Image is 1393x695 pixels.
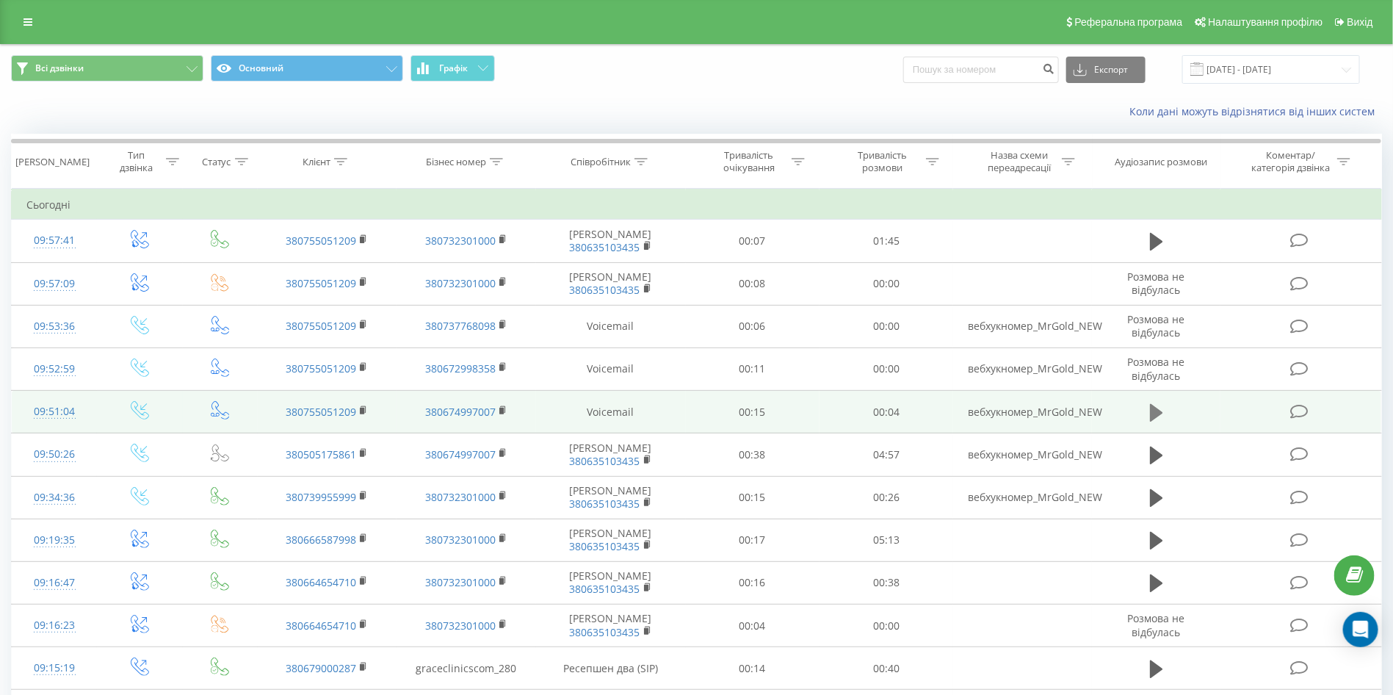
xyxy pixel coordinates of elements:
div: Назва схеми переадресації [980,149,1058,174]
td: [PERSON_NAME] [536,519,686,561]
a: 380666587998 [286,533,356,547]
button: Графік [410,55,495,82]
td: 01:45 [819,220,953,262]
a: 380635103435 [570,625,640,639]
div: 09:52:59 [26,355,82,383]
div: Клієнт [303,156,330,168]
td: graceclinicscom_280 [397,647,535,690]
td: 05:13 [819,519,953,561]
button: Основний [211,55,403,82]
div: 09:50:26 [26,440,82,469]
a: 380732301000 [425,533,496,547]
td: 00:14 [686,647,819,690]
td: вебхукномер_MrGold_NEW [953,433,1092,476]
button: Експорт [1066,57,1146,83]
td: 00:15 [686,476,819,519]
a: Коли дані можуть відрізнятися вiд інших систем [1129,104,1382,118]
td: вебхукномер_MrGold_NEW [953,347,1092,390]
a: 380635103435 [570,240,640,254]
td: Сьогодні [12,190,1382,220]
a: 380664654710 [286,619,356,633]
td: 00:16 [686,561,819,604]
span: Налаштування профілю [1208,16,1323,28]
td: 00:11 [686,347,819,390]
td: 00:00 [819,605,953,647]
td: 00:04 [686,605,819,647]
a: 380674997007 [425,405,496,419]
td: 00:00 [819,305,953,347]
div: Бізнес номер [426,156,486,168]
td: 00:07 [686,220,819,262]
td: 00:15 [686,391,819,433]
a: 380755051209 [286,276,356,290]
div: Коментар/категорія дзвінка [1248,149,1334,174]
div: [PERSON_NAME] [15,156,90,168]
a: 380679000287 [286,661,356,675]
td: 00:06 [686,305,819,347]
td: 00:26 [819,476,953,519]
div: Статус [202,156,231,168]
td: 00:00 [819,347,953,390]
td: 00:38 [686,433,819,476]
a: 380635103435 [570,283,640,297]
div: 09:57:41 [26,226,82,255]
a: 380635103435 [570,539,640,553]
td: [PERSON_NAME] [536,433,686,476]
td: Voicemail [536,305,686,347]
span: Розмова не відбулась [1128,312,1185,339]
div: Open Intercom Messenger [1343,612,1378,647]
td: Ресепшен два (SIP) [536,647,686,690]
td: [PERSON_NAME] [536,476,686,519]
a: 380732301000 [425,575,496,589]
td: [PERSON_NAME] [536,605,686,647]
td: [PERSON_NAME] [536,220,686,262]
td: вебхукномер_MrGold_NEW [953,391,1092,433]
a: 380737768098 [425,319,496,333]
a: 380635103435 [570,454,640,468]
a: 380664654710 [286,575,356,589]
td: Voicemail [536,347,686,390]
div: 09:19:35 [26,526,82,555]
div: Тип дзвінка [110,149,162,174]
div: Співробітник [571,156,631,168]
a: 380739955999 [286,490,356,504]
span: Розмова не відбулась [1128,611,1185,638]
div: Тривалість розмови [844,149,922,174]
td: [PERSON_NAME] [536,262,686,305]
a: 380732301000 [425,490,496,504]
a: 380755051209 [286,234,356,248]
td: вебхукномер_MrGold_NEW [953,305,1092,347]
a: 380755051209 [286,405,356,419]
td: 00:17 [686,519,819,561]
div: Аудіозапис розмови [1115,156,1208,168]
div: 09:16:23 [26,611,82,640]
span: Реферальна програма [1075,16,1183,28]
span: Вихід [1347,16,1373,28]
a: 380755051209 [286,319,356,333]
td: 00:40 [819,647,953,690]
span: Розмова не відбулась [1128,270,1185,297]
a: 380672998358 [425,361,496,375]
div: 09:57:09 [26,270,82,298]
td: 04:57 [819,433,953,476]
a: 380732301000 [425,619,496,633]
td: Voicemail [536,391,686,433]
div: 09:51:04 [26,397,82,426]
a: 380732301000 [425,276,496,290]
a: 380635103435 [570,582,640,596]
a: 380674997007 [425,447,496,461]
div: 09:53:36 [26,312,82,341]
div: Тривалість очікування [709,149,788,174]
div: 09:16:47 [26,569,82,597]
span: Графік [439,63,468,73]
a: 380635103435 [570,497,640,511]
td: вебхукномер_MrGold_NEW [953,476,1092,519]
div: 09:15:19 [26,654,82,683]
button: Всі дзвінки [11,55,203,82]
td: 00:08 [686,262,819,305]
span: Всі дзвінки [35,62,84,74]
span: Розмова не відбулась [1128,355,1185,382]
td: 00:04 [819,391,953,433]
input: Пошук за номером [903,57,1059,83]
div: 09:34:36 [26,483,82,512]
